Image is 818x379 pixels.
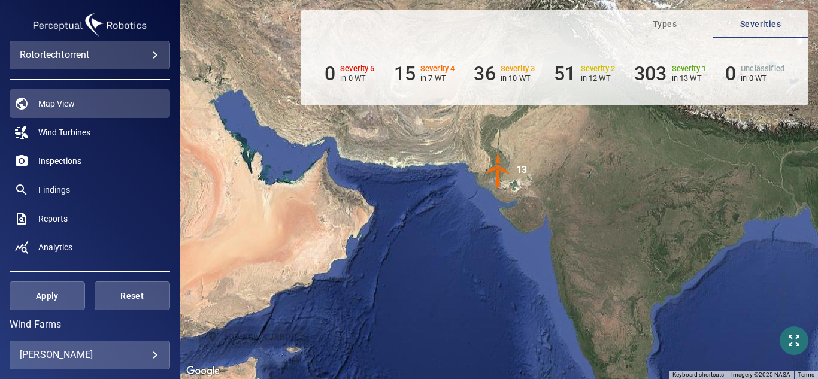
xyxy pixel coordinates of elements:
[720,17,801,32] span: Severities
[10,320,170,329] label: Wind Farms
[183,363,223,379] a: Open this area in Google Maps (opens a new window)
[516,152,527,188] div: 13
[10,281,85,310] button: Apply
[30,10,150,41] img: rotortechtorrent-logo
[672,371,724,379] button: Keyboard shortcuts
[38,98,75,110] span: Map View
[741,65,784,73] h6: Unclassified
[10,118,170,147] a: windturbines noActive
[95,281,170,310] button: Reset
[420,74,455,83] p: in 7 WT
[20,46,160,65] div: rotortechtorrent
[10,204,170,233] a: reports noActive
[20,345,160,365] div: [PERSON_NAME]
[634,62,706,85] li: Severity 1
[10,233,170,262] a: analytics noActive
[581,74,616,83] p: in 12 WT
[501,65,535,73] h6: Severity 3
[25,289,70,304] span: Apply
[554,62,615,85] li: Severity 2
[725,62,784,85] li: Severity Unclassified
[38,155,81,167] span: Inspections
[38,213,68,225] span: Reports
[10,175,170,204] a: findings noActive
[340,65,375,73] h6: Severity 5
[741,74,784,83] p: in 0 WT
[10,147,170,175] a: inspections noActive
[474,62,535,85] li: Severity 3
[798,371,814,378] a: Terms
[480,152,516,190] gmp-advanced-marker: 13
[38,241,72,253] span: Analytics
[731,371,790,378] span: Imagery ©2025 NASA
[672,74,707,83] p: in 13 WT
[38,184,70,196] span: Findings
[501,74,535,83] p: in 10 WT
[672,65,707,73] h6: Severity 1
[474,62,495,85] h6: 36
[325,62,335,85] h6: 0
[340,74,375,83] p: in 0 WT
[183,363,223,379] img: Google
[581,65,616,73] h6: Severity 2
[325,62,375,85] li: Severity 5
[10,41,170,69] div: rotortechtorrent
[725,62,736,85] h6: 0
[624,17,705,32] span: Types
[394,62,416,85] h6: 15
[10,89,170,118] a: map active
[110,289,155,304] span: Reset
[420,65,455,73] h6: Severity 4
[634,62,666,85] h6: 303
[554,62,575,85] h6: 51
[38,126,90,138] span: Wind Turbines
[480,152,516,188] img: windFarmIconCat4.svg
[394,62,455,85] li: Severity 4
